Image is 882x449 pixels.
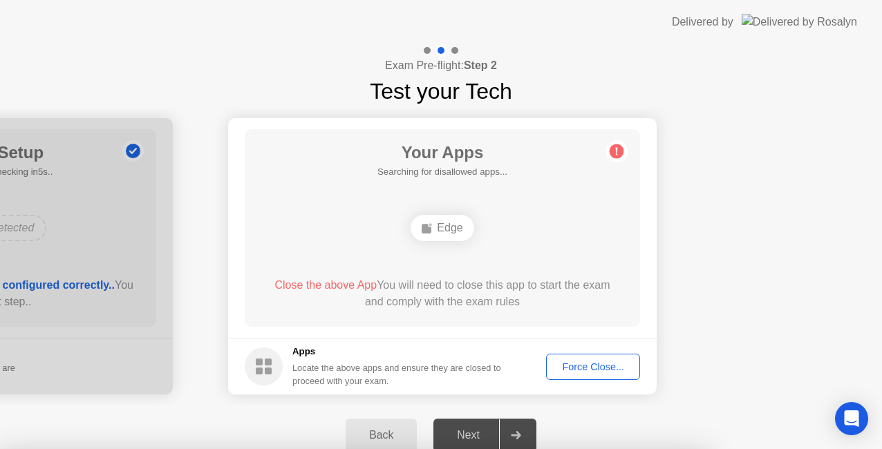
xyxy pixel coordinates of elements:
div: Back [350,429,413,441]
h5: Searching for disallowed apps... [377,165,507,179]
b: Step 2 [464,59,497,71]
div: You will need to close this app to start the exam and comply with the exam rules [265,277,621,310]
div: Delivered by [672,14,733,30]
h4: Exam Pre-flight: [385,57,497,74]
img: Delivered by Rosalyn [742,14,857,30]
span: Close the above App [274,279,377,291]
div: Edge [411,215,473,241]
div: Next [438,429,499,441]
h5: Apps [292,345,502,359]
div: Open Intercom Messenger [835,402,868,435]
h1: Your Apps [377,140,507,165]
h1: Test your Tech [370,75,512,108]
div: Locate the above apps and ensure they are closed to proceed with your exam. [292,361,502,388]
div: Force Close... [551,361,635,372]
